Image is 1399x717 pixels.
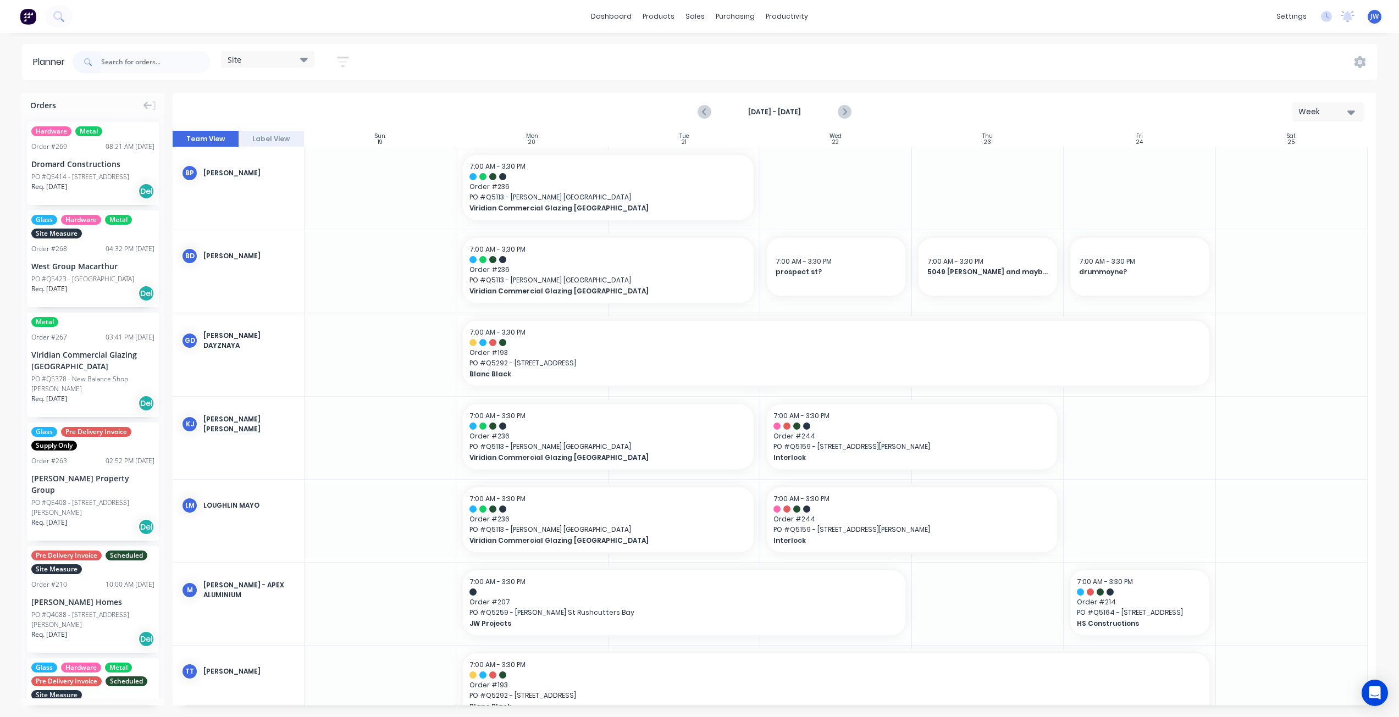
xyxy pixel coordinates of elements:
div: PO #Q4688 - [STREET_ADDRESS][PERSON_NAME] [31,610,154,630]
div: Dromard Constructions [31,158,154,170]
div: BD [181,248,198,264]
span: PO # Q5259 - [PERSON_NAME] St Rushcutters Bay [469,608,899,618]
span: Site [228,54,241,65]
div: Mon [526,133,538,140]
div: Fri [1136,133,1143,140]
div: [PERSON_NAME] [203,251,295,261]
div: GD [181,332,198,349]
div: TT [181,663,198,680]
div: 22 [832,140,839,145]
button: Week [1292,102,1364,121]
div: Open Intercom Messenger [1362,680,1388,706]
div: Week [1298,106,1349,118]
div: [PERSON_NAME] [203,168,295,178]
span: Order # 244 [773,514,1051,524]
span: 7:00 AM - 3:30 PM [469,411,526,420]
div: Thu [982,133,993,140]
span: prospect st? [776,267,897,277]
div: Viridian Commercial Glazing [GEOGRAPHIC_DATA] [31,349,154,372]
span: 7:00 AM - 3:30 PM [1079,257,1135,266]
span: Glass [31,663,57,672]
span: 7:00 AM - 3:30 PM [927,257,983,266]
span: Metal [105,215,132,225]
span: Site Measure [31,564,82,574]
button: Label View [239,131,305,147]
span: PO # Q5113 - [PERSON_NAME] [GEOGRAPHIC_DATA] [469,275,747,285]
span: 7:00 AM - 3:30 PM [469,494,526,503]
div: PO #Q5423 - [GEOGRAPHIC_DATA] [31,274,134,284]
span: PO # Q5164 - [STREET_ADDRESS] [1077,608,1202,618]
span: Req. [DATE] [31,394,67,404]
div: West Group Macarthur [31,260,154,272]
div: bp [181,165,198,181]
div: 04:32 PM [DATE] [106,244,154,254]
div: 25 [1288,140,1295,145]
span: 5049 [PERSON_NAME] and maybe door changover for shire skylights [927,267,1048,277]
span: Blanc Black [469,702,1129,712]
span: Req. [DATE] [31,284,67,294]
div: Tue [679,133,689,140]
span: Site Measure [31,690,82,700]
span: Scheduled [106,551,147,560]
span: Metal [75,126,102,136]
div: Del [138,631,154,647]
span: HS Constructions [1077,619,1190,629]
span: Order # 207 [469,597,899,607]
div: 24 [1136,140,1143,145]
span: 7:00 AM - 3:30 PM [773,494,830,503]
div: purchasing [710,8,760,25]
span: Pre Delivery Invoice [61,427,131,437]
div: 02:52 PM [DATE] [106,456,154,466]
span: Viridian Commercial Glazing [GEOGRAPHIC_DATA] [469,203,719,213]
span: 7:00 AM - 3:30 PM [776,257,832,266]
div: Wed [830,133,842,140]
div: 21 [682,140,687,145]
div: Loughlin Mayo [203,501,295,510]
span: Hardware [31,126,71,136]
span: 7:00 AM - 3:30 PM [469,577,526,586]
div: Del [138,183,154,199]
div: M [181,582,198,598]
div: Order # 263 [31,456,67,466]
span: Site Measure [31,229,82,238]
span: Order # 193 [469,348,1202,358]
span: Metal [31,317,58,327]
div: 20 [528,140,535,145]
span: 7:00 AM - 3:30 PM [1077,577,1133,586]
span: JW [1370,12,1379,21]
span: Blanc Black [469,369,1129,379]
span: Order # 236 [469,431,747,441]
div: Sun [375,133,385,140]
span: Order # 214 [1077,597,1202,607]
span: 7:00 AM - 3:30 PM [469,162,526,171]
div: [PERSON_NAME] Dayznaya [203,331,295,351]
span: Interlock [773,453,1023,463]
span: PO # Q5292 - [STREET_ADDRESS] [469,691,1202,701]
div: productivity [760,8,814,25]
span: Order # 236 [469,265,747,275]
div: [PERSON_NAME] Property Group [31,473,154,496]
div: settings [1271,8,1312,25]
span: Viridian Commercial Glazing [GEOGRAPHIC_DATA] [469,453,719,463]
span: Order # 236 [469,514,747,524]
span: 7:00 AM - 3:30 PM [773,411,830,420]
span: 7:00 AM - 3:30 PM [469,327,526,337]
span: drummoyne? [1079,267,1200,277]
div: [PERSON_NAME] - Apex Aluminium [203,580,295,600]
div: [PERSON_NAME] Homes [31,596,154,608]
div: Order # 267 [31,332,67,342]
span: Viridian Commercial Glazing [GEOGRAPHIC_DATA] [469,286,719,296]
span: Order # 193 [469,680,1202,690]
span: Glass [31,427,57,437]
div: sales [680,8,710,25]
div: products [637,8,680,25]
div: [PERSON_NAME] [203,666,295,676]
div: Order # 210 [31,580,67,590]
div: PO #Q5414 - [STREET_ADDRESS] [31,172,129,182]
div: Del [138,519,154,535]
div: PO #Q5408 - [STREET_ADDRESS][PERSON_NAME] [31,498,154,518]
div: [PERSON_NAME] [PERSON_NAME] [203,414,295,434]
span: Req. [DATE] [31,518,67,527]
span: Hardware [61,215,101,225]
a: dashboard [585,8,637,25]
